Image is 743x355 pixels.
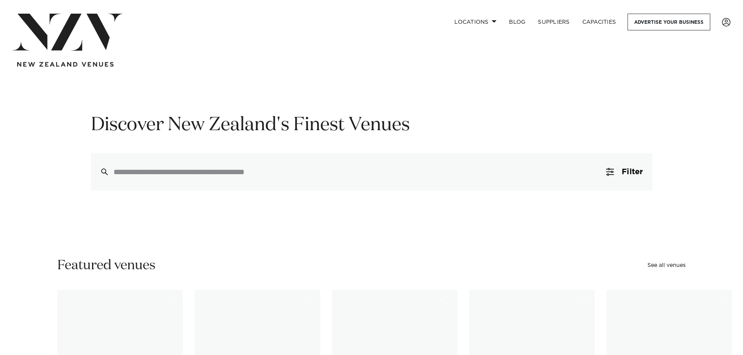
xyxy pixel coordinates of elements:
a: Locations [448,14,503,30]
img: nzv-logo.png [12,14,123,51]
a: Capacities [576,14,622,30]
img: new-zealand-venues-text.png [17,62,113,67]
span: Filter [622,168,643,176]
a: Advertise your business [628,14,710,30]
a: BLOG [503,14,532,30]
a: SUPPLIERS [532,14,576,30]
h2: Featured venues [57,257,156,274]
h1: Discover New Zealand's Finest Venues [91,113,653,138]
a: See all venues [647,263,686,268]
button: Filter [597,153,652,191]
